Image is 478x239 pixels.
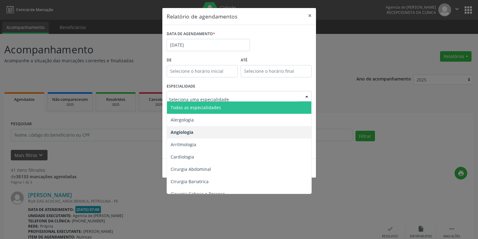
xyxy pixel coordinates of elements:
span: Arritmologia [171,142,196,147]
label: De [167,56,238,65]
span: Cirurgia Abdominal [171,166,211,172]
span: Alergologia [171,117,194,123]
input: Seleciona uma especialidade [169,93,299,105]
input: Selecione o horário inicial [167,65,238,77]
label: DATA DE AGENDAMENTO [167,29,215,39]
label: ESPECIALIDADE [167,82,195,91]
span: Cirurgia Cabeça e Pescoço [171,191,225,197]
span: Cirurgia Bariatrica [171,179,209,184]
input: Selecione uma data ou intervalo [167,39,250,51]
h5: Relatório de agendamentos [167,12,237,20]
button: Close [304,8,316,23]
label: ATÉ [241,56,312,65]
span: Todas as especialidades [171,105,221,110]
input: Selecione o horário final [241,65,312,77]
span: Angiologia [171,129,193,135]
span: Cardiologia [171,154,194,160]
